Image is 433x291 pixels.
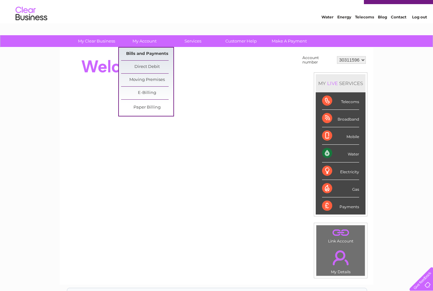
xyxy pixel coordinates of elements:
[301,54,335,66] td: Account number
[337,27,351,32] a: Energy
[355,27,374,32] a: Telecoms
[322,92,359,110] div: Telecoms
[119,35,171,47] a: My Account
[121,61,173,73] a: Direct Debit
[67,3,367,31] div: Clear Business is a trading name of Verastar Limited (registered in [GEOGRAPHIC_DATA] No. 3667643...
[322,110,359,127] div: Broadband
[391,27,406,32] a: Contact
[322,197,359,215] div: Payments
[322,162,359,180] div: Electricity
[322,180,359,197] div: Gas
[318,227,363,238] a: .
[322,145,359,162] div: Water
[121,48,173,60] a: Bills and Payments
[121,74,173,86] a: Moving Premises
[412,27,427,32] a: Log out
[378,27,387,32] a: Blog
[313,3,357,11] a: 0333 014 3131
[316,225,365,245] td: Link Account
[316,245,365,276] td: My Details
[167,35,219,47] a: Services
[121,101,173,114] a: Paper Billing
[215,35,267,47] a: Customer Help
[263,35,315,47] a: Make A Payment
[326,80,339,86] div: LIVE
[121,87,173,99] a: E-Billing
[15,17,48,36] img: logo.png
[321,27,333,32] a: Water
[316,74,365,92] div: MY SERVICES
[70,35,123,47] a: My Clear Business
[322,127,359,145] div: Mobile
[318,247,363,269] a: .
